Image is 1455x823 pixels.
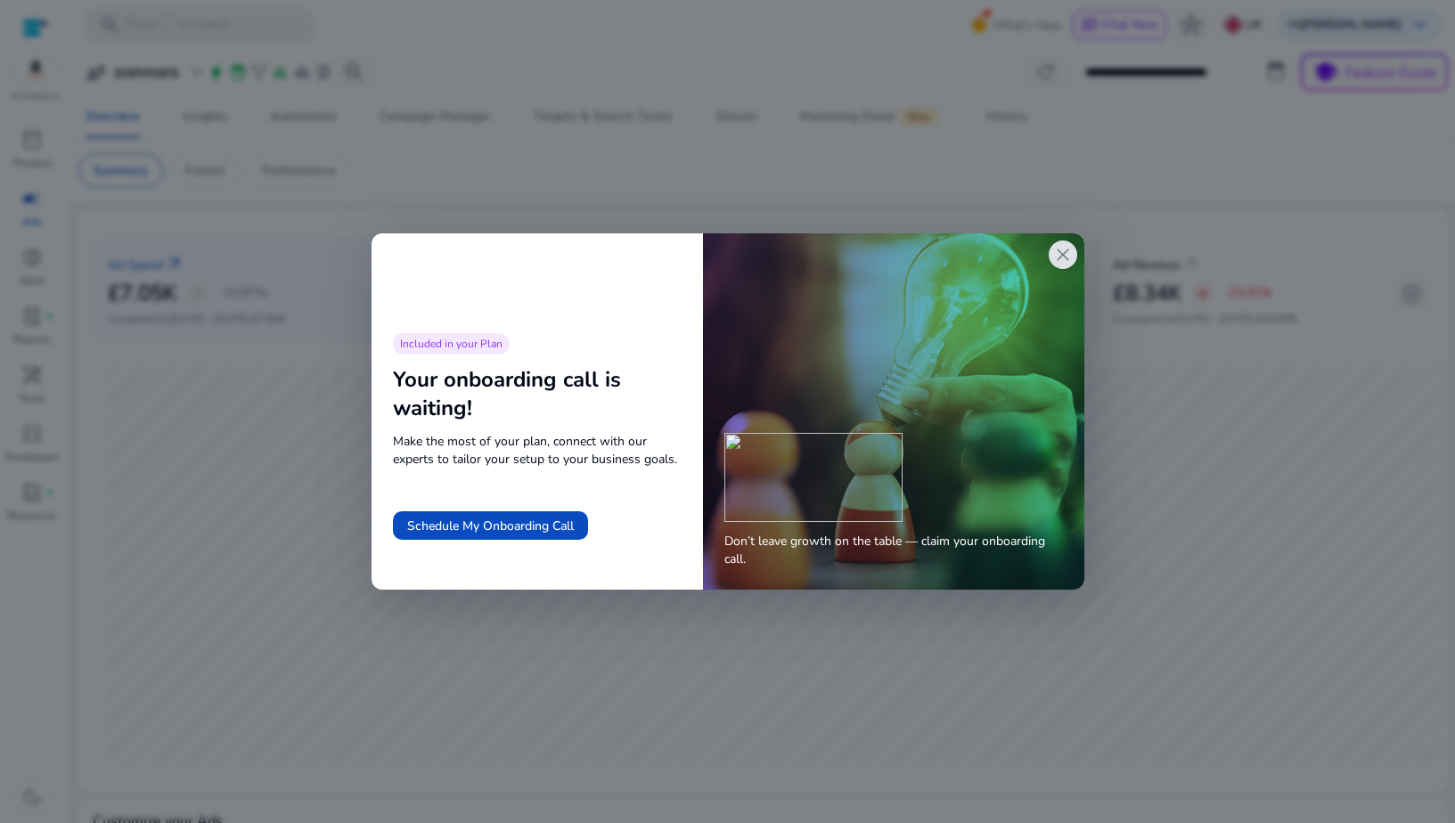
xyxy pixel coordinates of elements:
[393,511,588,540] button: Schedule My Onboarding Call
[393,433,683,469] span: Make the most of your plan, connect with our experts to tailor your setup to your business goals.
[407,517,574,535] span: Schedule My Onboarding Call
[1052,244,1074,265] span: close
[400,337,503,351] span: Included in your Plan
[393,365,683,422] div: Your onboarding call is waiting!
[724,533,1062,568] span: Don’t leave growth on the table — claim your onboarding call.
